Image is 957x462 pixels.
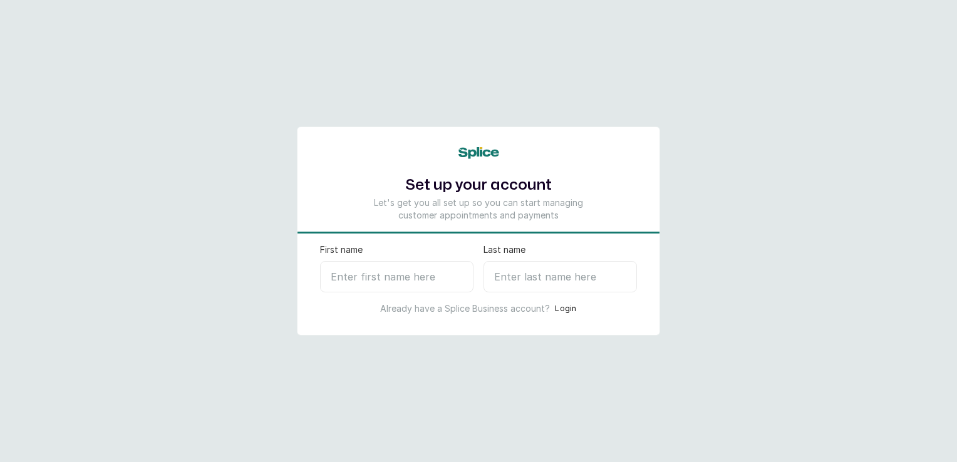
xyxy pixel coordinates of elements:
[484,244,525,256] label: Last name
[320,261,473,292] input: Enter first name here
[320,244,363,256] label: First name
[368,197,589,222] p: Let's get you all set up so you can start managing customer appointments and payments
[484,261,637,292] input: Enter last name here
[380,302,550,315] p: Already have a Splice Business account?
[555,302,577,315] button: Login
[368,174,589,197] h1: Set up your account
